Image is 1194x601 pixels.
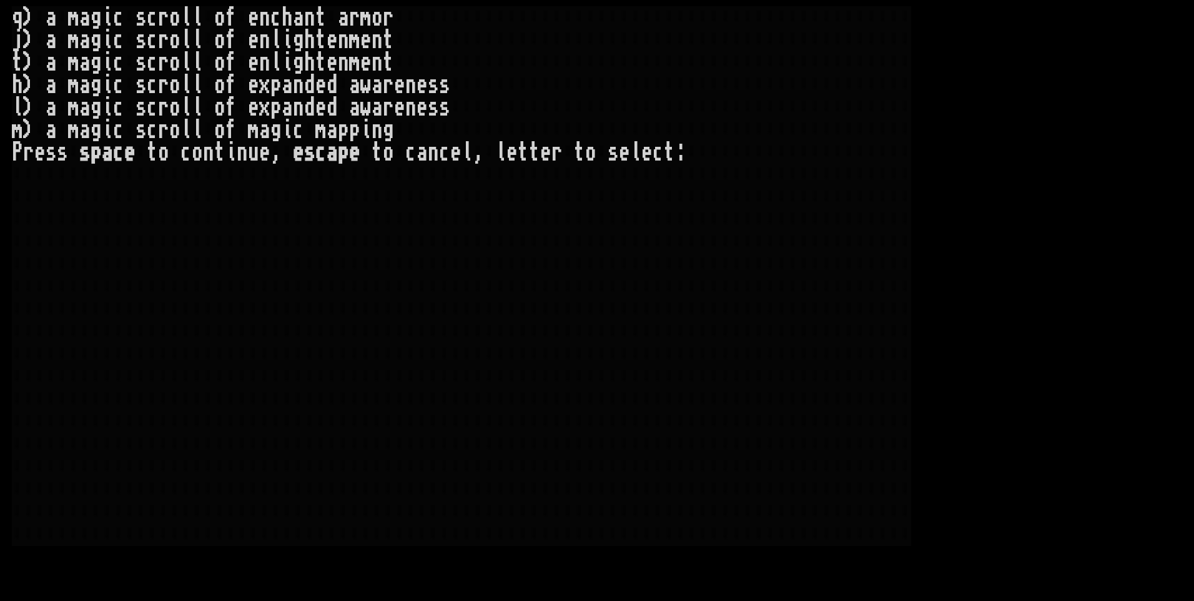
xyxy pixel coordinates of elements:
div: a [327,141,338,164]
div: r [158,96,169,119]
div: a [46,119,57,141]
div: e [248,29,259,51]
div: f [225,96,237,119]
div: r [158,29,169,51]
div: t [315,51,327,74]
div: c [113,29,124,51]
div: e [34,141,46,164]
div: l [192,51,203,74]
div: P [12,141,23,164]
div: e [360,29,372,51]
div: g [270,119,282,141]
div: x [259,96,270,119]
div: c [147,74,158,96]
div: n [428,141,439,164]
div: o [372,6,383,29]
div: a [372,74,383,96]
div: c [147,6,158,29]
div: a [282,74,293,96]
div: p [338,119,349,141]
div: ) [23,51,34,74]
div: m [68,96,79,119]
div: a [46,29,57,51]
div: l [180,96,192,119]
div: o [214,51,225,74]
div: l [180,29,192,51]
div: i [102,96,113,119]
div: n [372,29,383,51]
div: o [169,119,180,141]
div: c [113,96,124,119]
div: s [439,96,450,119]
div: e [360,51,372,74]
div: i [102,29,113,51]
div: d [327,74,338,96]
div: a [46,6,57,29]
div: r [158,119,169,141]
div: d [304,74,315,96]
div: e [248,96,259,119]
div: s [608,141,619,164]
div: t [214,141,225,164]
div: ) [23,119,34,141]
div: f [225,29,237,51]
div: n [338,29,349,51]
div: i [282,51,293,74]
div: q [12,6,23,29]
div: l [180,51,192,74]
div: s [428,96,439,119]
div: m [315,119,327,141]
div: n [372,51,383,74]
div: m [68,29,79,51]
div: d [327,96,338,119]
div: n [304,6,315,29]
div: s [57,141,68,164]
div: i [225,141,237,164]
div: i [102,6,113,29]
div: n [293,74,304,96]
div: t [147,141,158,164]
div: s [136,74,147,96]
div: e [349,141,360,164]
div: c [270,6,282,29]
div: r [23,141,34,164]
div: f [225,119,237,141]
div: m [12,119,23,141]
div: m [349,51,360,74]
div: i [282,29,293,51]
div: h [304,29,315,51]
div: e [259,141,270,164]
div: o [192,141,203,164]
div: l [180,6,192,29]
div: p [338,141,349,164]
div: i [102,74,113,96]
div: a [79,74,91,96]
div: r [383,74,394,96]
div: t [383,29,394,51]
div: m [248,119,259,141]
div: t [664,141,675,164]
div: e [506,141,518,164]
div: i [102,119,113,141]
div: e [315,96,327,119]
div: c [315,141,327,164]
div: l [192,119,203,141]
div: i [360,119,372,141]
div: e [293,141,304,164]
div: c [113,141,124,164]
div: g [91,6,102,29]
div: e [417,96,428,119]
div: f [225,51,237,74]
div: e [641,141,653,164]
div: r [383,96,394,119]
div: t [529,141,540,164]
div: a [293,6,304,29]
div: n [203,141,214,164]
div: a [79,96,91,119]
div: s [136,29,147,51]
div: s [136,96,147,119]
div: i [282,119,293,141]
div: o [169,74,180,96]
div: d [304,96,315,119]
div: , [270,141,282,164]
